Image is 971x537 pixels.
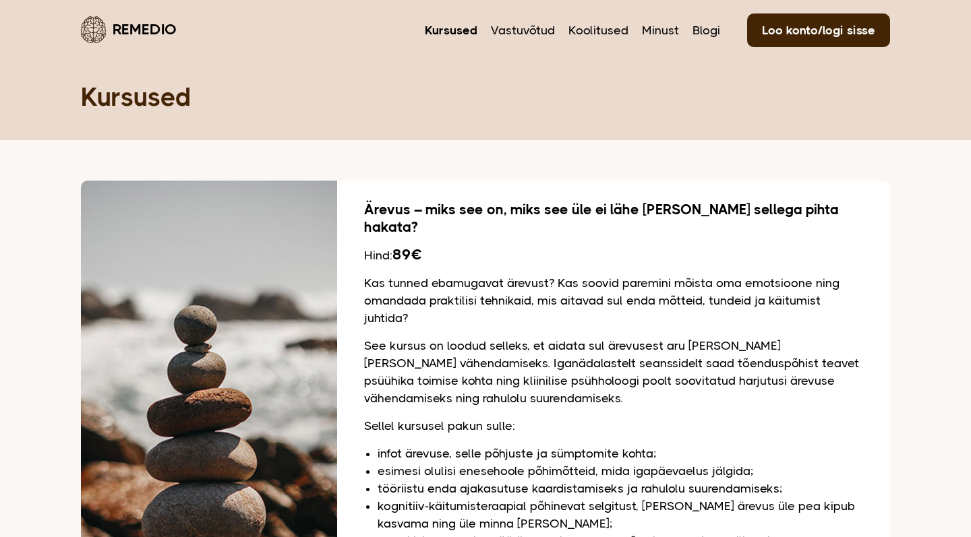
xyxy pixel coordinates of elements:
[81,13,177,45] a: Remedio
[568,22,628,39] a: Koolitused
[378,497,863,532] li: kognitiiv-käitumisteraapial põhinevat selgitust, [PERSON_NAME] ärevus üle pea kipub kasvama ning ...
[378,480,863,497] li: tööriistu enda ajakasutuse kaardistamiseks ja rahulolu suurendamiseks;
[378,462,863,480] li: esimesi olulisi enesehoole põhimõtteid, mida igapäevaelus jälgida;
[81,16,106,43] img: Remedio logo
[81,81,890,113] h1: Kursused
[747,13,890,47] a: Loo konto/logi sisse
[364,274,863,327] p: Kas tunned ebamugavat ärevust? Kas soovid paremini mõista oma emotsioone ning omandada praktilisi...
[642,22,679,39] a: Minust
[364,417,863,435] p: Sellel kursusel pakun sulle:
[378,445,863,462] li: infot ärevuse, selle põhjuste ja sümptomite kohta;
[392,246,421,263] b: 89€
[693,22,720,39] a: Blogi
[364,246,863,264] div: Hind:
[364,337,863,407] p: See kursus on loodud selleks, et aidata sul ärevusest aru [PERSON_NAME] [PERSON_NAME] vähendamise...
[425,22,477,39] a: Kursused
[364,201,863,236] h2: Ärevus – miks see on, miks see üle ei lähe [PERSON_NAME] sellega pihta hakata?
[491,22,555,39] a: Vastuvõtud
